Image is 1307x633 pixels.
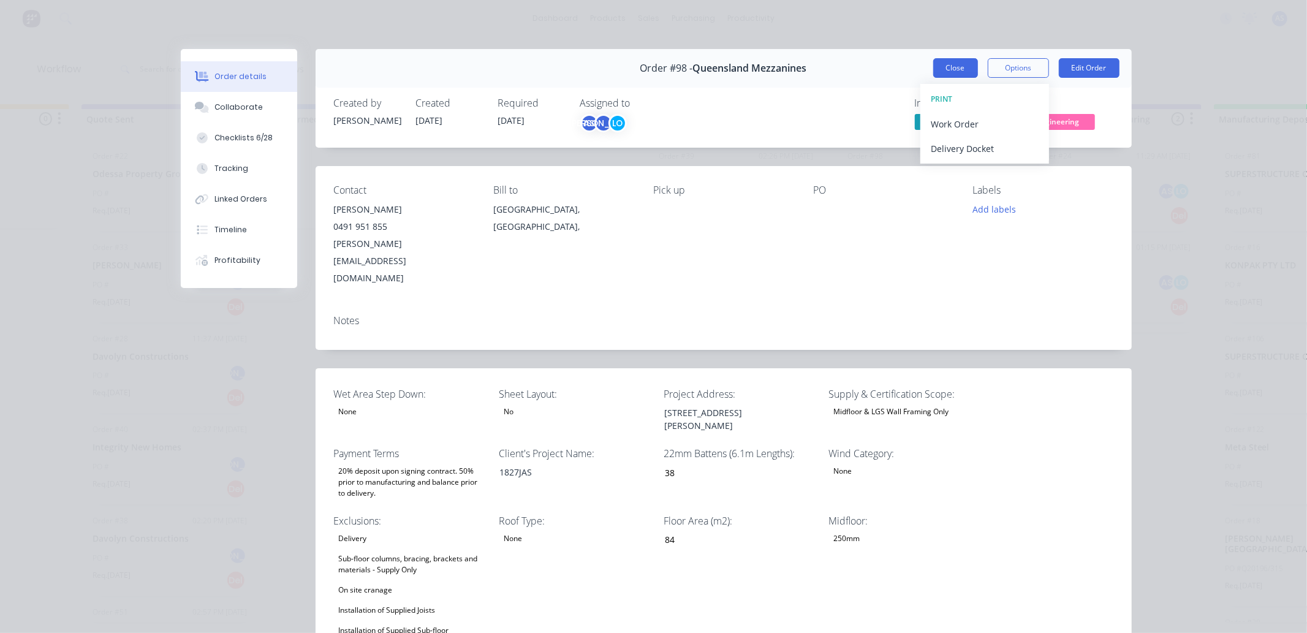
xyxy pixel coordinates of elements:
[653,184,794,196] div: Pick up
[1021,114,1095,132] button: Engineering
[493,201,634,240] div: [GEOGRAPHIC_DATA], [GEOGRAPHIC_DATA],
[214,194,267,205] div: Linked Orders
[181,92,297,123] button: Collaborate
[334,315,1113,327] div: Notes
[828,404,953,420] div: Midfloor & LGS Wall Framing Only
[580,114,599,132] div: AS
[334,235,474,287] div: [PERSON_NAME][EMAIL_ADDRESS][DOMAIN_NAME]
[828,387,982,401] label: Supply & Certification Scope:
[214,255,260,266] div: Profitability
[334,97,401,109] div: Created by
[493,201,634,235] div: [GEOGRAPHIC_DATA], [GEOGRAPHIC_DATA],
[828,531,865,547] div: 250mm
[499,446,652,461] label: Client's Project Name:
[334,404,362,420] div: None
[499,531,527,547] div: None
[214,71,267,82] div: Order details
[493,184,634,196] div: Bill to
[498,115,525,126] span: [DATE]
[594,114,613,132] div: [PERSON_NAME]
[334,184,474,196] div: Contact
[1021,97,1113,109] div: Status
[181,123,297,153] button: Checklists 6/28
[416,97,483,109] div: Created
[181,184,297,214] button: Linked Orders
[214,163,248,174] div: Tracking
[580,114,627,132] button: AS[PERSON_NAME]LO
[693,63,807,74] span: Queensland Mezzanines
[499,404,518,420] div: No
[915,114,988,129] span: Partial
[1059,58,1119,78] button: Edit Order
[931,115,1038,133] div: Work Order
[654,404,808,434] div: [STREET_ADDRESS][PERSON_NAME]
[931,91,1038,107] div: PRINT
[181,153,297,184] button: Tracking
[334,446,487,461] label: Payment Terms
[334,201,474,218] div: [PERSON_NAME]
[499,387,652,401] label: Sheet Layout:
[334,551,487,578] div: Sub-floor columns, bracing, brackets and materials - Supply Only
[334,201,474,287] div: [PERSON_NAME]0491 951 855[PERSON_NAME][EMAIL_ADDRESS][DOMAIN_NAME]
[214,224,247,235] div: Timeline
[334,387,487,401] label: Wet Area Step Down:
[664,387,817,401] label: Project Address:
[181,61,297,92] button: Order details
[915,97,1007,109] div: Invoiced
[664,514,817,528] label: Floor Area (m2):
[828,463,857,479] div: None
[416,115,443,126] span: [DATE]
[498,97,566,109] div: Required
[973,184,1113,196] div: Labels
[640,63,693,74] span: Order #98 -
[828,514,982,528] label: Midfloor:
[334,602,441,618] div: Installation of Supplied Joists
[334,463,487,501] div: 20% deposit upon signing contract. 50% prior to manufacturing and balance prior to delivery.
[828,446,982,461] label: Wind Category:
[664,446,817,461] label: 22mm Battens (6.1m Lengths):
[214,132,273,143] div: Checklists 6/28
[988,58,1049,78] button: Options
[933,58,978,78] button: Close
[499,514,652,528] label: Roof Type:
[181,245,297,276] button: Profitability
[1021,114,1095,129] span: Engineering
[654,531,816,549] input: Enter number...
[334,531,372,547] div: Delivery
[608,114,627,132] div: LO
[966,201,1023,218] button: Add labels
[334,114,401,127] div: [PERSON_NAME]
[181,214,297,245] button: Timeline
[214,102,263,113] div: Collaborate
[490,463,643,481] div: 1827JAS
[334,218,474,235] div: 0491 951 855
[813,184,953,196] div: PO
[334,514,487,528] label: Exclusions:
[654,463,816,482] input: Enter number...
[580,97,703,109] div: Assigned to
[334,582,398,598] div: On site cranage
[931,140,1038,157] div: Delivery Docket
